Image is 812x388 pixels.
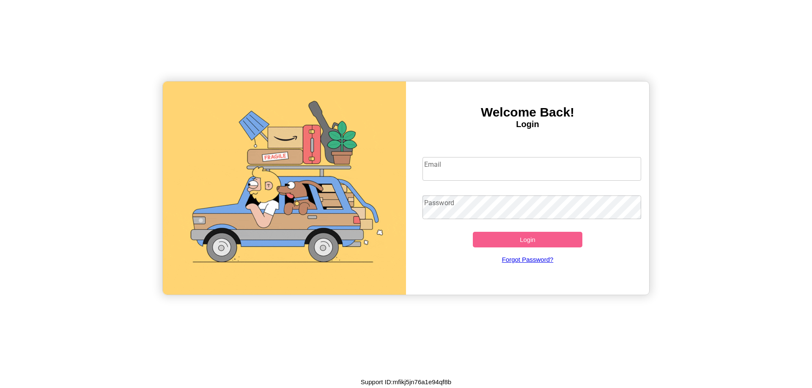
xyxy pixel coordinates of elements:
[361,376,451,388] p: Support ID: mfikj5jn76a1e94qf8b
[473,232,582,247] button: Login
[418,247,637,271] a: Forgot Password?
[163,81,406,295] img: gif
[406,105,649,119] h3: Welcome Back!
[406,119,649,129] h4: Login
